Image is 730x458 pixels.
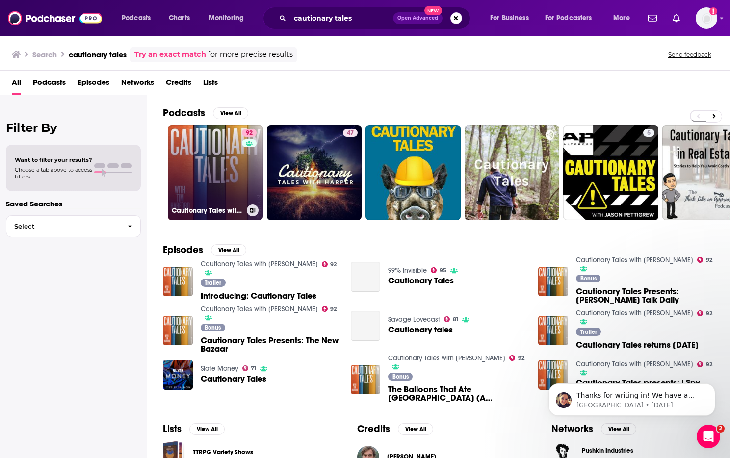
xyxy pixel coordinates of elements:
[330,262,337,267] span: 92
[6,215,141,237] button: Select
[6,121,141,135] h2: Filter By
[347,128,354,138] span: 47
[43,28,163,85] span: Thanks for writing in! We have a video that can show you how to build and export a list: Podchase...
[576,341,699,349] span: Cautionary Tales returns [DATE]
[201,292,316,300] a: Introducing: Cautionary Tales
[644,10,661,26] a: Show notifications dropdown
[388,315,440,324] a: Savage Lovecast
[201,364,238,373] a: Slate Money
[78,75,109,95] span: Episodes
[163,360,193,390] img: Cautionary Tales
[697,361,712,367] a: 92
[665,51,714,59] button: Send feedback
[697,310,712,316] a: 92
[122,11,151,25] span: Podcasts
[697,257,712,263] a: 92
[538,316,568,346] img: Cautionary Tales returns February 26th
[162,10,196,26] a: Charts
[706,362,712,367] span: 92
[518,356,524,360] span: 92
[424,6,442,15] span: New
[205,325,221,331] span: Bonus
[166,75,191,95] a: Credits
[388,385,526,402] a: The Balloons That Ate Cleveland (A Cautionary Tales Short)
[163,244,246,256] a: EpisodesView All
[201,260,318,268] a: Cautionary Tales with Tim Harford
[563,125,658,220] a: 5
[397,16,438,21] span: Open Advanced
[172,206,243,215] h3: Cautionary Tales with [PERSON_NAME]
[392,374,409,380] span: Bonus
[12,75,21,95] a: All
[43,38,169,47] p: Message from Sydney, sent 5w ago
[121,75,154,95] span: Networks
[351,365,381,395] img: The Balloons That Ate Cleveland (A Cautionary Tales Short)
[343,129,358,137] a: 47
[251,366,256,371] span: 71
[203,75,218,95] a: Lists
[582,447,633,455] span: Pushkin Industries
[444,316,458,322] a: 81
[388,326,453,334] a: Cautionary tales
[388,277,454,285] a: Cautionary Tales
[202,10,257,26] button: open menu
[545,11,592,25] span: For Podcasters
[163,267,193,297] a: Introducing: Cautionary Tales
[388,385,526,402] span: The Balloons That Ate [GEOGRAPHIC_DATA] (A Cautionary Tales Short)
[357,423,433,435] a: CreditsView All
[351,262,381,292] a: Cautionary Tales
[205,280,221,286] span: Trailer
[576,360,693,368] a: Cautionary Tales with Tim Harford
[538,267,568,297] img: Cautionary Tales Presents: TED Talk Daily
[15,166,92,180] span: Choose a tab above to access filters.
[647,128,651,138] span: 5
[163,316,193,346] img: Cautionary Tales Presents: The New Bazaar
[6,199,141,208] p: Saved Searches
[643,129,654,137] a: 5
[538,360,568,390] img: Cautionary Tales presents: I Spy
[201,375,266,383] a: Cautionary Tales
[509,355,524,361] a: 92
[242,129,257,137] a: 92
[163,244,203,256] h2: Episodes
[669,10,684,26] a: Show notifications dropdown
[163,423,225,435] a: ListsView All
[706,311,712,316] span: 92
[539,10,606,26] button: open menu
[193,447,253,458] a: TTRPG Variety Shows
[32,50,57,59] h3: Search
[580,276,597,281] span: Bonus
[322,306,337,312] a: 92
[393,12,443,24] button: Open AdvancedNew
[322,261,337,267] a: 92
[388,354,505,362] a: Cautionary Tales with Tim Harford
[606,10,642,26] button: open menu
[267,125,362,220] a: 47
[213,107,248,119] button: View All
[201,336,339,353] a: Cautionary Tales Presents: The New Bazaar
[696,7,717,29] span: Logged in as rowan.sullivan
[576,341,699,349] a: Cautionary Tales returns February 26th
[115,10,163,26] button: open menu
[169,11,190,25] span: Charts
[534,363,730,432] iframe: Intercom notifications message
[8,9,102,27] a: Podchaser - Follow, Share and Rate Podcasts
[15,156,92,163] span: Want to filter your results?
[33,75,66,95] a: Podcasts
[431,267,446,273] a: 95
[576,287,714,304] span: Cautionary Tales Presents: [PERSON_NAME] Talk Daily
